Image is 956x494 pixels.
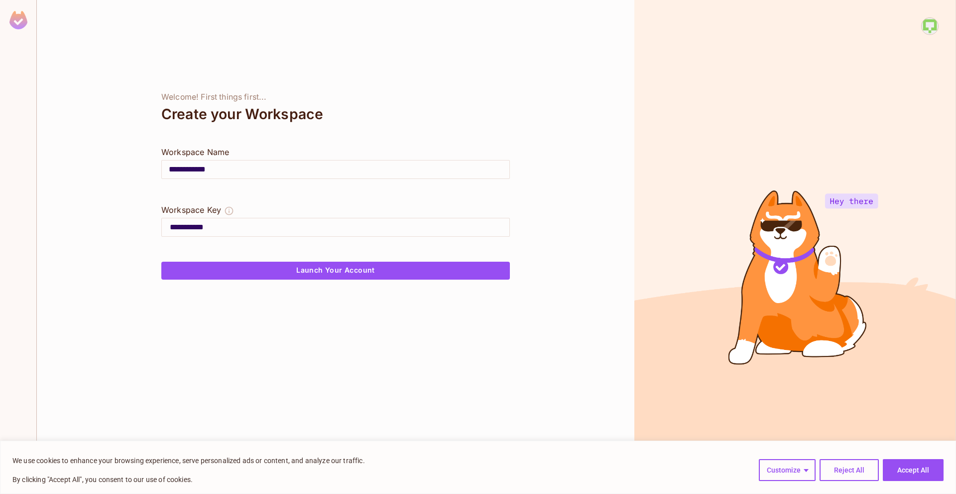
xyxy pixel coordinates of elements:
div: Workspace Name [161,146,510,158]
button: Launch Your Account [161,262,510,280]
p: We use cookies to enhance your browsing experience, serve personalized ads or content, and analyz... [12,455,365,467]
button: The Workspace Key is unique, and serves as the identifier of your workspace. [224,204,234,218]
button: Accept All [883,459,944,481]
button: Customize [759,459,816,481]
p: By clicking "Accept All", you consent to our use of cookies. [12,474,365,486]
button: Reject All [820,459,879,481]
div: Workspace Key [161,204,221,216]
img: SReyMgAAAABJRU5ErkJggg== [9,11,27,29]
div: Create your Workspace [161,102,510,126]
div: Welcome! First things first... [161,92,510,102]
img: philippe.noel@fiducial.net [922,18,938,34]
